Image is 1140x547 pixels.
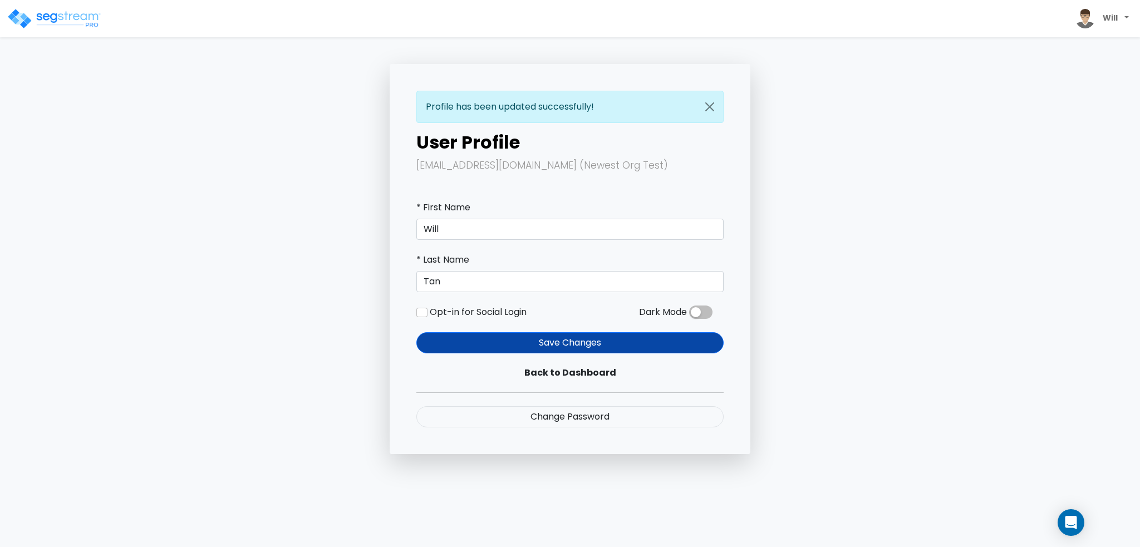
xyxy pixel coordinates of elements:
label: * Last Name [416,253,469,267]
div: Open Intercom Messenger [1058,509,1084,536]
b: Will [1103,12,1118,23]
img: avatar.png [1075,9,1095,28]
span: Will [1071,4,1133,33]
label: Toggle Dark Mode [689,305,712,319]
label: Opt-in for Social Login [430,305,527,319]
a: Change Password [416,406,724,427]
img: logo_pro_r.png [7,8,101,30]
label: * First Name [416,201,470,214]
label: Dark Mode [639,305,687,319]
a: Back to Dashboard [416,362,724,383]
button: Close [696,91,723,122]
p: [EMAIL_ADDRESS][DOMAIN_NAME] (Newest Org Test) [416,157,724,174]
span: Profile has been updated successfully! [426,100,594,113]
button: Save Changes [416,332,724,353]
h2: User Profile [416,132,724,153]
